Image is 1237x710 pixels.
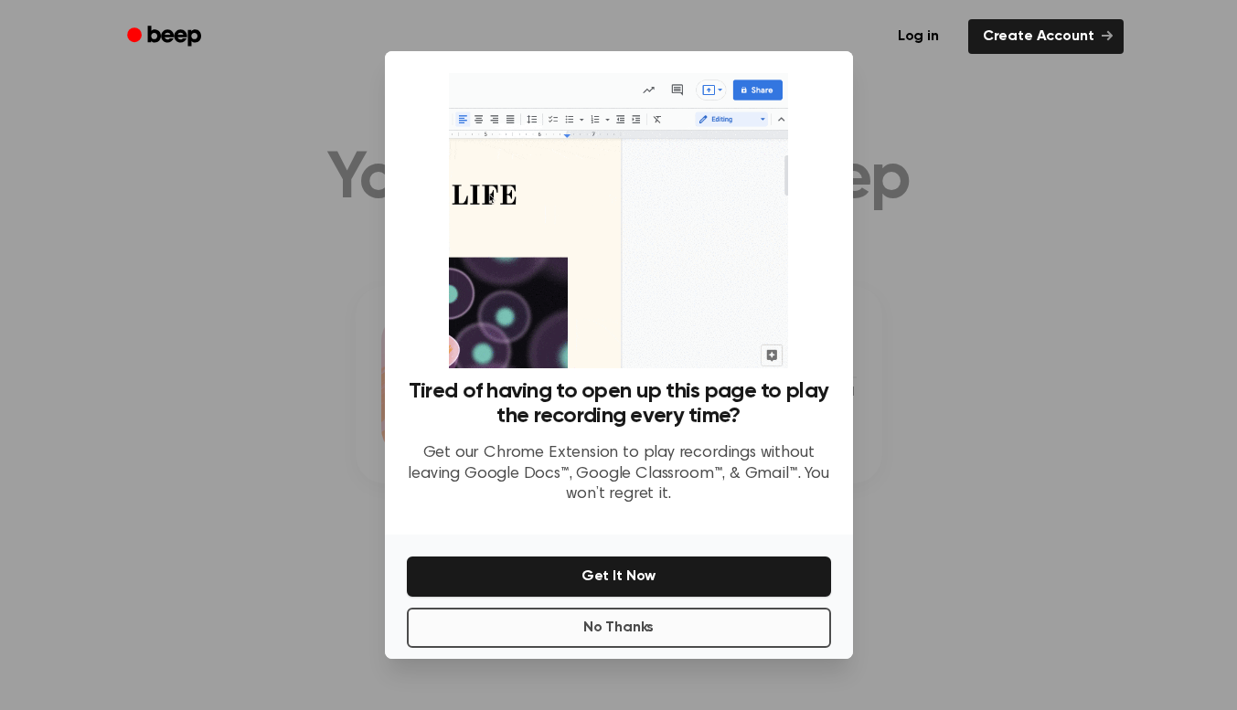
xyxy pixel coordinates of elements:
a: Beep [114,19,218,55]
img: Beep extension in action [449,73,788,368]
button: No Thanks [407,608,831,648]
a: Log in [880,16,957,58]
button: Get It Now [407,556,831,597]
h3: Tired of having to open up this page to play the recording every time? [407,379,831,429]
a: Create Account [968,19,1124,54]
p: Get our Chrome Extension to play recordings without leaving Google Docs™, Google Classroom™, & Gm... [407,443,831,505]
